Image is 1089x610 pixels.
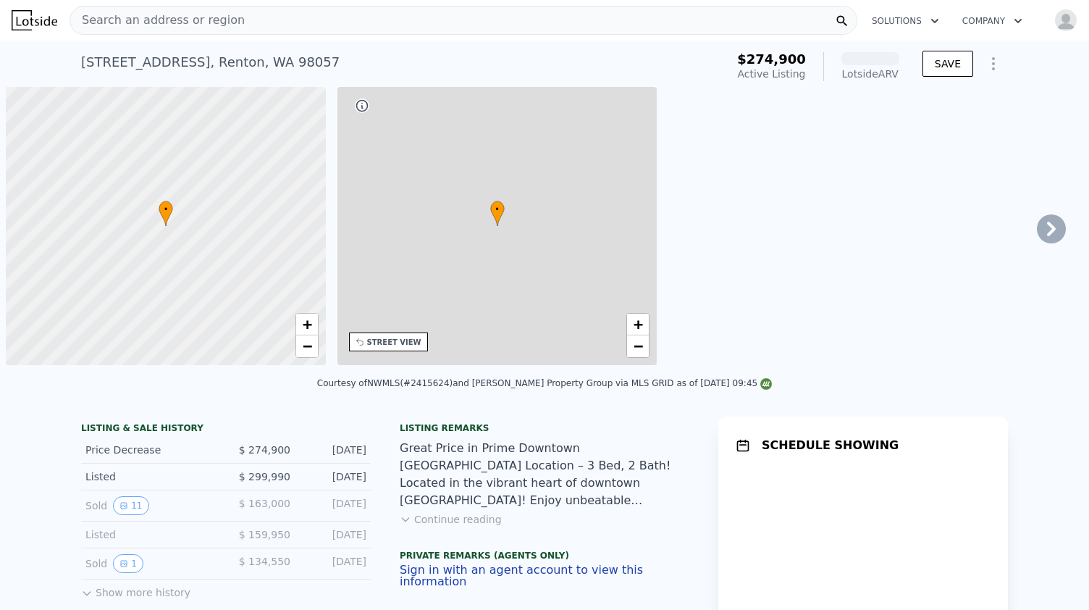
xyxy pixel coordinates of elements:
[12,10,57,30] img: Lotside
[634,337,643,355] span: −
[70,12,245,29] span: Search an address or region
[159,201,173,226] div: •
[302,443,366,457] div: [DATE]
[979,49,1008,78] button: Show Options
[400,550,689,564] div: Private Remarks (Agents Only)
[302,337,311,355] span: −
[400,422,689,434] div: Listing remarks
[737,51,806,67] span: $274,900
[367,337,421,348] div: STREET VIEW
[634,315,643,333] span: +
[1054,9,1077,32] img: avatar
[85,443,214,457] div: Price Decrease
[762,437,899,454] h1: SCHEDULE SHOWING
[400,564,689,588] button: Sign in with an agent account to view this information
[302,527,366,542] div: [DATE]
[760,378,772,390] img: NWMLS Logo
[302,315,311,333] span: +
[302,554,366,573] div: [DATE]
[317,378,772,388] div: Courtesy of NWMLS (#2415624) and [PERSON_NAME] Property Group via MLS GRID as of [DATE] 09:45
[302,496,366,515] div: [DATE]
[841,67,899,81] div: Lotside ARV
[296,314,318,335] a: Zoom in
[860,8,951,34] button: Solutions
[922,51,973,77] button: SAVE
[239,529,290,540] span: $ 159,950
[239,471,290,482] span: $ 299,990
[159,203,173,216] span: •
[400,512,502,527] button: Continue reading
[296,335,318,357] a: Zoom out
[113,496,148,515] button: View historical data
[85,496,214,515] div: Sold
[951,8,1034,34] button: Company
[113,554,143,573] button: View historical data
[81,52,340,72] div: [STREET_ADDRESS] , Renton , WA 98057
[627,314,649,335] a: Zoom in
[239,498,290,509] span: $ 163,000
[627,335,649,357] a: Zoom out
[81,422,371,437] div: LISTING & SALE HISTORY
[81,580,190,600] button: Show more history
[400,440,689,509] div: Great Price in Prime Downtown [GEOGRAPHIC_DATA] Location – 3 Bed, 2 Bath! Located in the vibrant ...
[738,68,806,80] span: Active Listing
[85,469,214,484] div: Listed
[239,556,290,567] span: $ 134,550
[239,444,290,456] span: $ 274,900
[302,469,366,484] div: [DATE]
[490,201,505,226] div: •
[85,554,214,573] div: Sold
[85,527,214,542] div: Listed
[490,203,505,216] span: •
